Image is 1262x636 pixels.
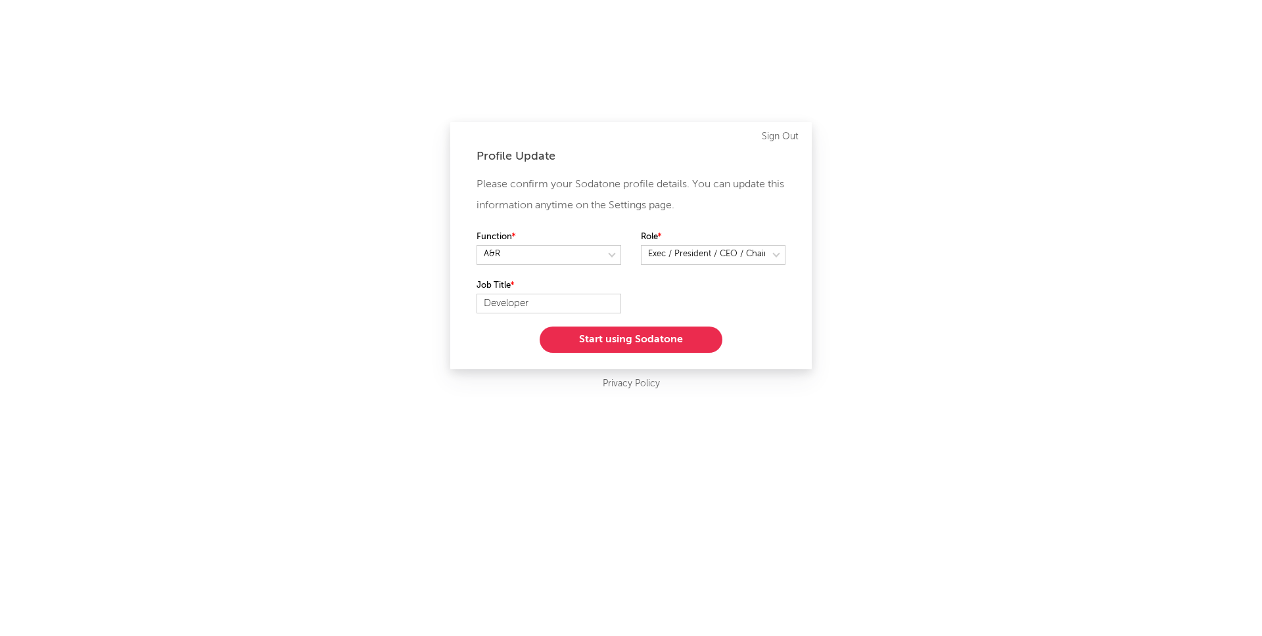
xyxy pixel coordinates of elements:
[762,129,799,145] a: Sign Out
[641,229,785,245] label: Role
[477,278,621,294] label: Job Title
[603,376,660,392] a: Privacy Policy
[477,174,785,216] p: Please confirm your Sodatone profile details. You can update this information anytime on the Sett...
[477,229,621,245] label: Function
[540,327,722,353] button: Start using Sodatone
[477,148,785,164] div: Profile Update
